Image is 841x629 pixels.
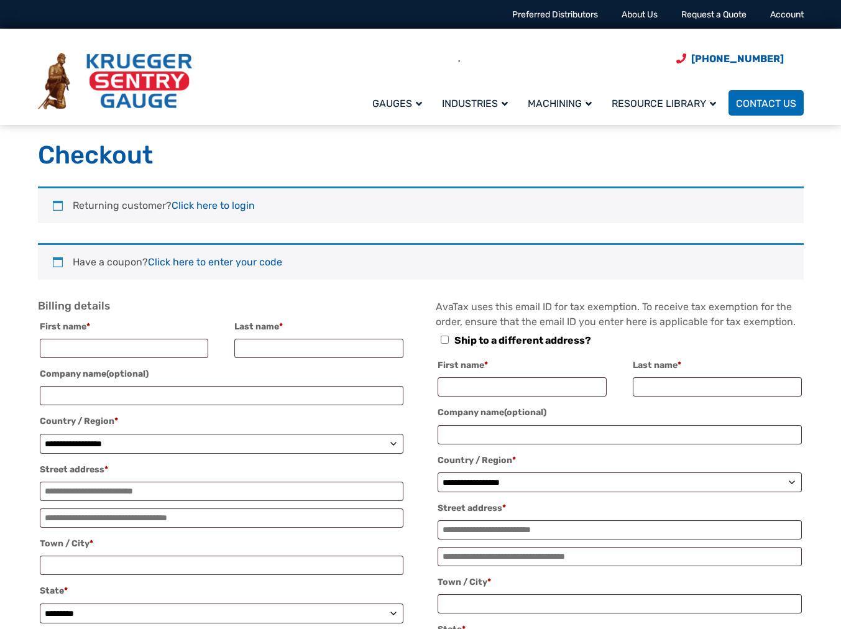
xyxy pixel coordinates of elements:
[728,90,804,116] a: Contact Us
[40,413,403,430] label: Country / Region
[40,365,403,383] label: Company name
[438,574,801,591] label: Town / City
[441,336,449,344] input: Ship to a different address?
[604,88,728,117] a: Resource Library
[40,582,403,600] label: State
[372,98,422,109] span: Gauges
[681,9,747,20] a: Request a Quote
[172,200,255,211] a: Click here to login
[438,452,801,469] label: Country / Region
[148,256,282,268] a: Enter your coupon code
[38,300,405,313] h3: Billing details
[633,357,802,374] label: Last name
[622,9,658,20] a: About Us
[454,334,591,346] span: Ship to a different address?
[691,53,784,65] span: [PHONE_NUMBER]
[770,9,804,20] a: Account
[40,318,209,336] label: First name
[365,88,434,117] a: Gauges
[512,9,598,20] a: Preferred Distributors
[434,88,520,117] a: Industries
[612,98,716,109] span: Resource Library
[38,53,192,110] img: Krueger Sentry Gauge
[40,461,403,479] label: Street address
[438,357,607,374] label: First name
[442,98,508,109] span: Industries
[438,500,801,517] label: Street address
[38,140,804,171] h1: Checkout
[438,404,801,421] label: Company name
[504,407,546,418] span: (optional)
[38,186,804,223] div: Returning customer?
[736,98,796,109] span: Contact Us
[38,243,804,280] div: Have a coupon?
[40,535,403,553] label: Town / City
[234,318,403,336] label: Last name
[528,98,592,109] span: Machining
[106,369,149,379] span: (optional)
[676,51,784,67] a: Phone Number (920) 434-8860
[520,88,604,117] a: Machining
